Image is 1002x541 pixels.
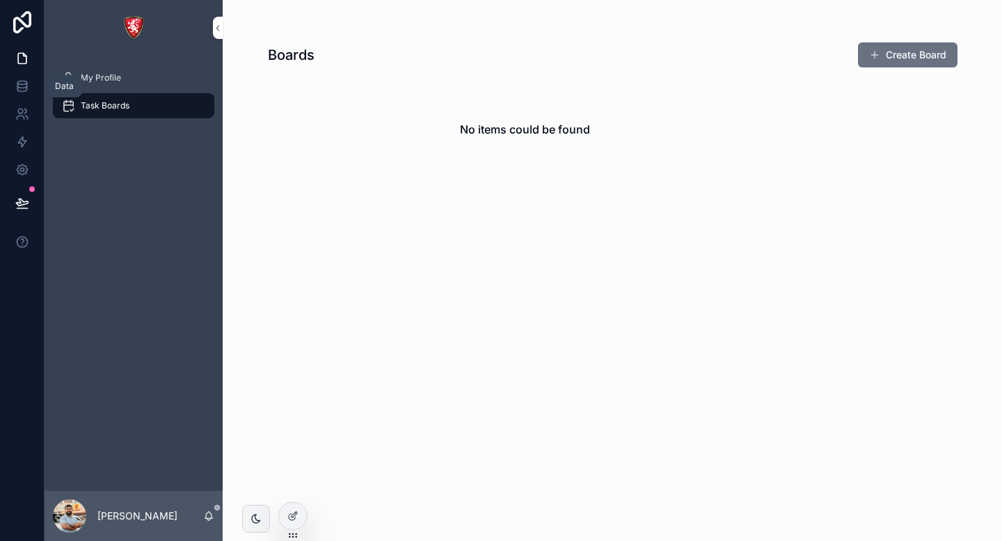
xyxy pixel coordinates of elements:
[81,72,121,83] span: My Profile
[53,93,214,118] a: Task Boards
[460,121,590,138] h2: No items could be found
[53,65,214,90] a: My Profile
[45,56,223,136] div: scrollable content
[97,509,177,523] p: [PERSON_NAME]
[858,42,957,67] button: Create Board
[268,45,315,65] h1: Boards
[55,81,74,92] div: Data
[81,100,129,111] span: Task Boards
[122,17,145,39] img: App logo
